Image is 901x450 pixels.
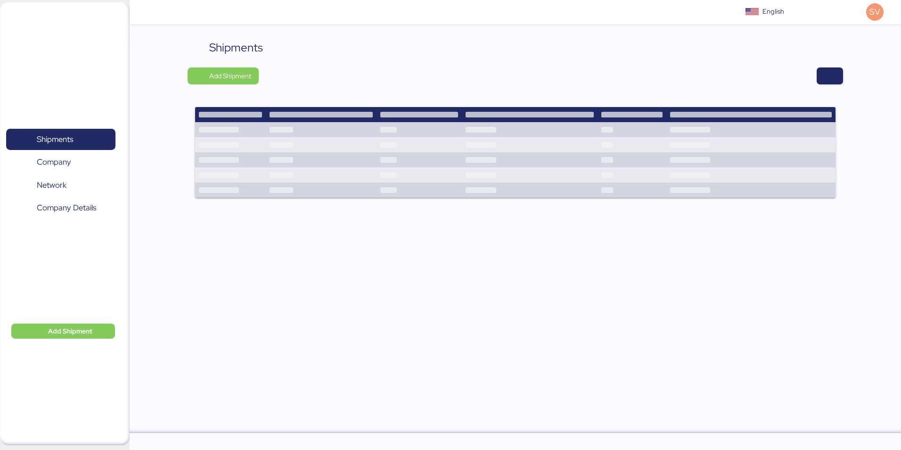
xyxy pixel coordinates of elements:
span: Add Shipment [48,325,92,337]
a: Shipments [6,129,115,150]
span: SV [869,6,880,18]
span: Shipments [37,133,73,146]
a: Company [6,151,115,173]
a: Network [6,175,115,196]
a: Company Details [6,197,115,219]
div: Shipments [209,39,263,56]
span: Add Shipment [209,70,251,82]
span: Network [37,178,66,192]
span: Company Details [37,201,96,215]
div: English [762,7,784,17]
span: Company [37,155,71,169]
button: Add Shipment [188,67,259,84]
button: Add Shipment [11,324,115,339]
button: Menu [135,4,151,20]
